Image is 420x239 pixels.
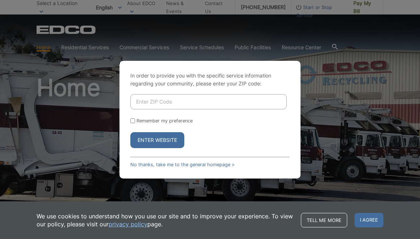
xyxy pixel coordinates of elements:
[37,212,294,228] p: We use cookies to understand how you use our site and to improve your experience. To view our pol...
[136,118,193,123] label: Remember my preference
[109,220,147,228] a: privacy policy
[130,162,235,167] a: No thanks, take me to the general homepage >
[130,72,290,88] p: In order to provide you with the specific service information regarding your community, please en...
[354,213,383,227] span: I agree
[301,213,347,227] a: Tell me more
[130,132,184,148] button: Enter Website
[130,94,287,109] input: Enter ZIP Code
